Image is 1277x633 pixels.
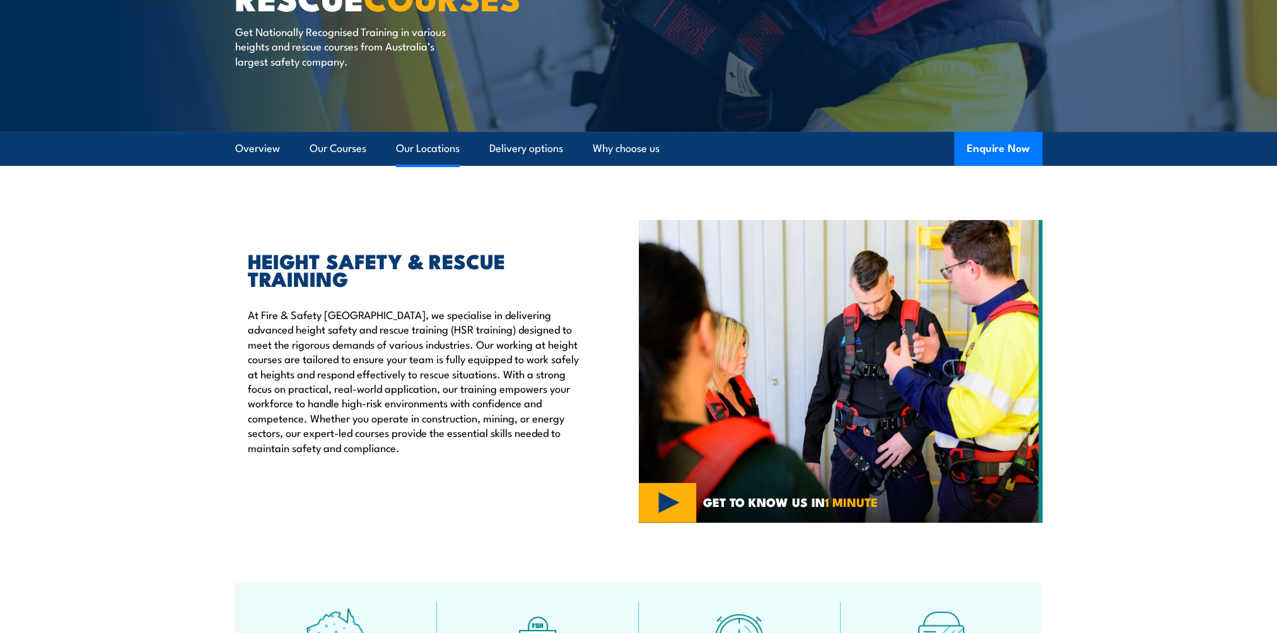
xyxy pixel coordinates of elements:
[703,496,878,508] span: GET TO KNOW US IN
[954,132,1042,166] button: Enquire Now
[489,132,563,165] a: Delivery options
[593,132,660,165] a: Why choose us
[310,132,366,165] a: Our Courses
[248,307,581,455] p: At Fire & Safety [GEOGRAPHIC_DATA], we specialise in delivering advanced height safety and rescue...
[396,132,460,165] a: Our Locations
[235,24,465,68] p: Get Nationally Recognised Training in various heights and rescue courses from Australia’s largest...
[248,252,581,287] h2: HEIGHT SAFETY & RESCUE TRAINING
[235,132,280,165] a: Overview
[825,492,878,511] strong: 1 MINUTE
[639,220,1042,523] img: Fire & Safety Australia offer working at heights courses and training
